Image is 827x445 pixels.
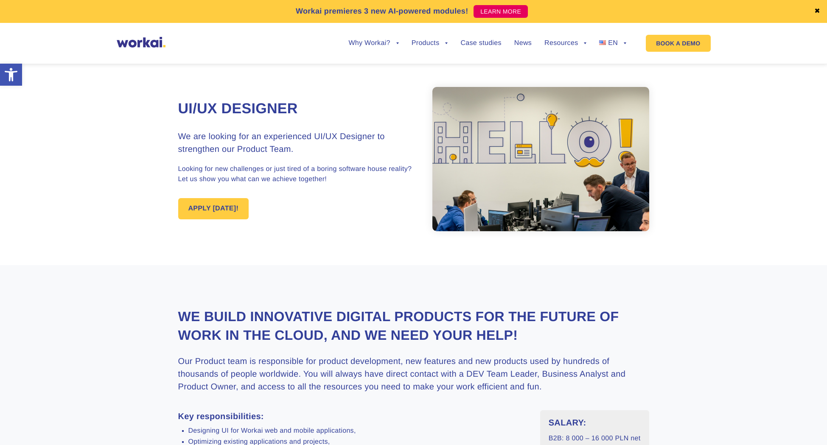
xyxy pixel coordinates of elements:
h3: SALARY: [549,417,641,429]
li: Designing UI for Workai web and mobile applications, [188,427,527,435]
a: Products [412,40,448,47]
a: Why Workai? [348,40,398,47]
h3: We are looking for an experienced UI/UX Designer to strengthen our Product Team. [178,130,414,156]
a: BOOK A DEMO [646,35,710,52]
p: Looking for new challenges or just tired of a boring software house reality? Let us show you what... [178,164,414,185]
p: B2B: 8 000 – 16 000 PLN net [549,434,641,444]
h3: Our Product team is responsible for product development, new features and new products used by hu... [178,355,649,393]
span: EN [608,39,618,47]
h1: UI/UX Designer [178,99,414,119]
a: LEARN MORE [474,5,528,18]
a: News [514,40,532,47]
p: Workai premieres 3 new AI-powered modules! [296,6,468,17]
h2: We build innovative digital products for the future of work in the Cloud, and we need your help! [178,308,649,344]
a: APPLY [DATE]! [178,198,249,219]
strong: Key responsibilities: [178,412,264,421]
a: Case studies [460,40,501,47]
a: ✖ [814,8,820,15]
a: Resources [544,40,586,47]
